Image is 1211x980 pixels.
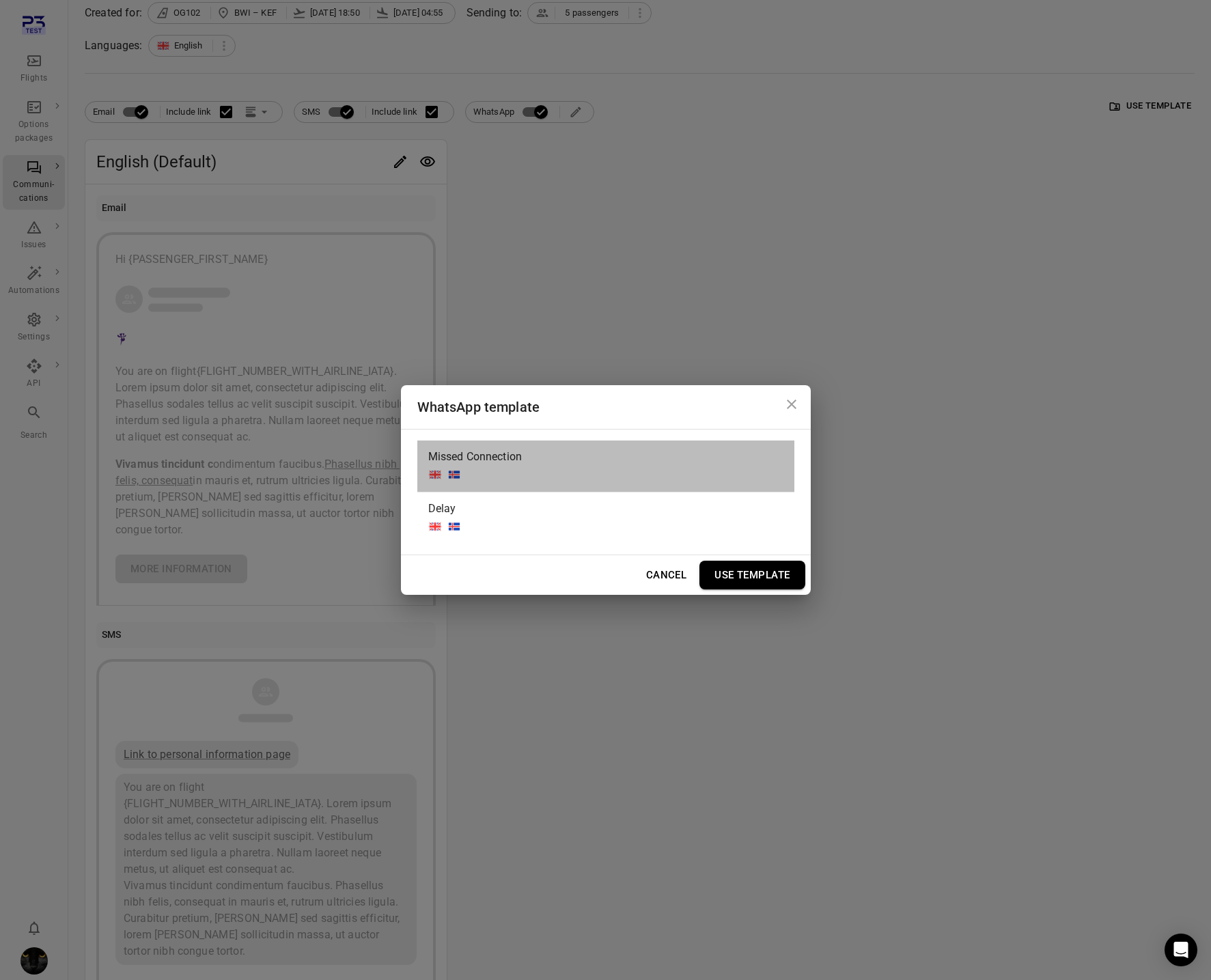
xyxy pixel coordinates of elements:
[1165,934,1197,966] div: Open Intercom Messenger
[417,440,794,492] div: Missed Connection
[639,561,695,589] button: Cancel
[401,385,811,429] h2: WhatsApp template
[778,391,805,418] button: Close dialog
[428,449,523,465] span: Missed Connection
[428,501,467,517] span: Delay
[699,561,805,589] button: Use Template
[417,492,794,544] div: Delay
